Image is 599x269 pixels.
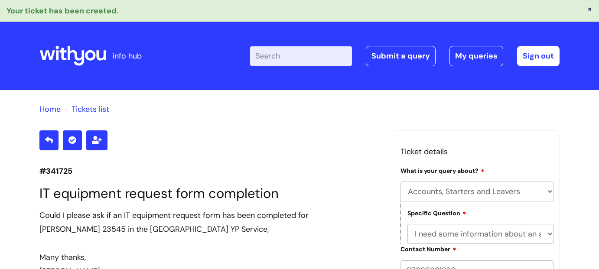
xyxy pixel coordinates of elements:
[63,102,109,116] li: Tickets list
[400,244,456,253] label: Contact Number
[72,104,109,114] a: Tickets list
[407,208,466,217] label: Specific Question
[102,224,269,234] span: 23545 in the [GEOGRAPHIC_DATA] YP Service,
[400,166,485,175] label: What is your query about?
[39,164,382,178] p: #341725
[400,145,554,159] h3: Ticket details
[449,46,503,66] a: My queries
[39,104,61,114] a: Home
[39,102,61,116] li: Solution home
[113,49,142,63] p: info hub
[39,208,382,237] div: Could I please ask if an IT equipment request form has been completed for [PERSON_NAME]
[517,46,560,66] a: Sign out
[366,46,436,66] a: Submit a query
[250,46,560,66] div: | -
[39,252,86,263] span: Many thanks,
[39,185,382,201] h1: IT equipment request form completion
[587,5,592,13] button: ×
[250,46,352,65] input: Search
